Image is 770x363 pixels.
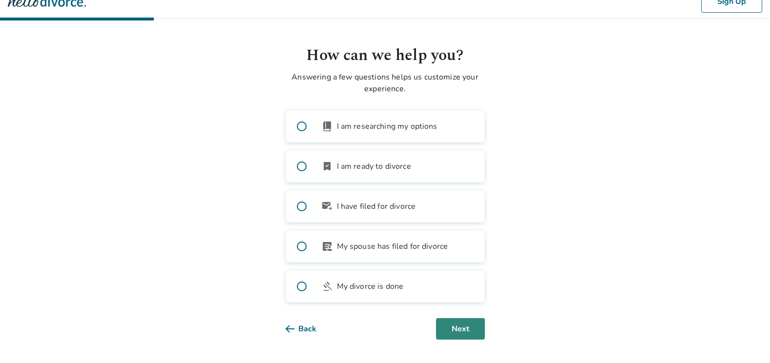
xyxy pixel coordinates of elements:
span: I have filed for divorce [337,201,416,212]
span: gavel [321,281,333,292]
button: Back [286,318,332,340]
span: book_2 [321,121,333,132]
span: article_person [321,241,333,252]
span: outgoing_mail [321,201,333,212]
span: I am ready to divorce [337,161,411,172]
span: My spouse has filed for divorce [337,241,448,252]
button: Next [436,318,485,340]
span: bookmark_check [321,161,333,172]
h1: How can we help you? [286,44,485,67]
span: I am researching my options [337,121,437,132]
span: My divorce is done [337,281,404,292]
p: Answering a few questions helps us customize your experience. [286,71,485,95]
iframe: Chat Widget [721,316,770,363]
